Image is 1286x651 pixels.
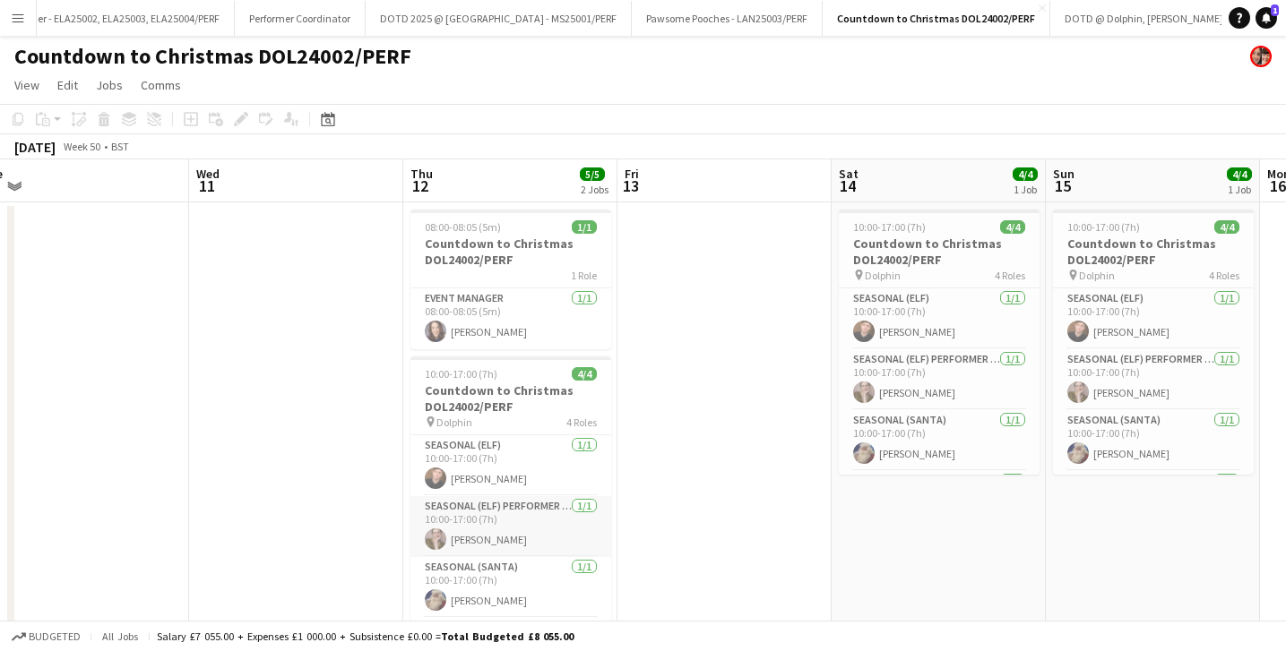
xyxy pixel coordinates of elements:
[410,288,611,349] app-card-role: Event Manager1/108:00-08:05 (5m)[PERSON_NAME]
[410,557,611,618] app-card-role: Seasonal (Santa)1/110:00-17:00 (7h)[PERSON_NAME]
[839,288,1040,349] app-card-role: Seasonal (Elf)1/110:00-17:00 (7h)[PERSON_NAME]
[1256,7,1277,29] a: 1
[625,166,639,182] span: Fri
[366,1,632,36] button: DOTD 2025 @ [GEOGRAPHIC_DATA] - MS25001/PERF
[410,166,433,182] span: Thu
[410,210,611,349] app-job-card: 08:00-08:05 (5m)1/1Countdown to Christmas DOL24002/PERF1 RoleEvent Manager1/108:00-08:05 (5m)[PER...
[235,1,366,36] button: Performer Coordinator
[839,236,1040,268] h3: Countdown to Christmas DOL24002/PERF
[1209,269,1239,282] span: 4 Roles
[622,176,639,196] span: 13
[1000,220,1025,234] span: 4/4
[839,471,1040,532] app-card-role: Project Manager1/1
[572,220,597,234] span: 1/1
[1079,269,1115,282] span: Dolphin
[436,415,472,429] span: Dolphin
[1228,183,1251,196] div: 1 Job
[572,367,597,381] span: 4/4
[441,630,574,643] span: Total Budgeted £8 055.00
[196,166,220,182] span: Wed
[1050,176,1075,196] span: 15
[99,630,142,643] span: All jobs
[839,210,1040,475] app-job-card: 10:00-17:00 (7h)4/4Countdown to Christmas DOL24002/PERF Dolphin4 RolesSeasonal (Elf)1/110:00-17:0...
[1053,166,1075,182] span: Sun
[1053,471,1254,532] app-card-role: Project Manager1/1
[9,627,83,647] button: Budgeted
[836,176,859,196] span: 14
[839,166,859,182] span: Sat
[1053,349,1254,410] app-card-role: Seasonal (Elf) Performer Manager1/110:00-17:00 (7h)[PERSON_NAME]
[571,269,597,282] span: 1 Role
[1250,46,1272,67] app-user-avatar: Performer Department
[1227,167,1252,181] span: 4/4
[7,73,47,97] a: View
[1053,236,1254,268] h3: Countdown to Christmas DOL24002/PERF
[410,382,611,415] h3: Countdown to Christmas DOL24002/PERF
[1067,220,1140,234] span: 10:00-17:00 (7h)
[89,73,130,97] a: Jobs
[425,220,501,234] span: 08:00-08:05 (5m)
[853,220,926,234] span: 10:00-17:00 (7h)
[995,269,1025,282] span: 4 Roles
[410,496,611,557] app-card-role: Seasonal (Elf) Performer Manager1/110:00-17:00 (7h)[PERSON_NAME]
[823,1,1050,36] button: Countdown to Christmas DOL24002/PERF
[410,236,611,268] h3: Countdown to Christmas DOL24002/PERF
[1053,210,1254,475] app-job-card: 10:00-17:00 (7h)4/4Countdown to Christmas DOL24002/PERF Dolphin4 RolesSeasonal (Elf)1/110:00-17:0...
[1014,183,1037,196] div: 1 Job
[632,1,823,36] button: Pawsome Pooches - LAN25003/PERF
[1053,410,1254,471] app-card-role: Seasonal (Santa)1/110:00-17:00 (7h)[PERSON_NAME]
[425,367,497,381] span: 10:00-17:00 (7h)
[1013,167,1038,181] span: 4/4
[14,77,39,93] span: View
[580,167,605,181] span: 5/5
[134,73,188,97] a: Comms
[29,630,81,643] span: Budgeted
[50,73,85,97] a: Edit
[566,415,597,429] span: 4 Roles
[408,176,433,196] span: 12
[59,140,104,153] span: Week 50
[1053,288,1254,349] app-card-role: Seasonal (Elf)1/110:00-17:00 (7h)[PERSON_NAME]
[157,630,574,643] div: Salary £7 055.00 + Expenses £1 000.00 + Subsistence £0.00 =
[1214,220,1239,234] span: 4/4
[410,356,611,621] app-job-card: 10:00-17:00 (7h)4/4Countdown to Christmas DOL24002/PERF Dolphin4 RolesSeasonal (Elf)1/110:00-17:0...
[14,43,411,70] h1: Countdown to Christmas DOL24002/PERF
[194,176,220,196] span: 11
[141,77,181,93] span: Comms
[839,410,1040,471] app-card-role: Seasonal (Santa)1/110:00-17:00 (7h)[PERSON_NAME]
[57,77,78,93] span: Edit
[96,77,123,93] span: Jobs
[1271,4,1279,16] span: 1
[410,435,611,496] app-card-role: Seasonal (Elf)1/110:00-17:00 (7h)[PERSON_NAME]
[581,183,608,196] div: 2 Jobs
[865,269,901,282] span: Dolphin
[14,138,56,156] div: [DATE]
[839,349,1040,410] app-card-role: Seasonal (Elf) Performer Manager1/110:00-17:00 (7h)[PERSON_NAME]
[111,140,129,153] div: BST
